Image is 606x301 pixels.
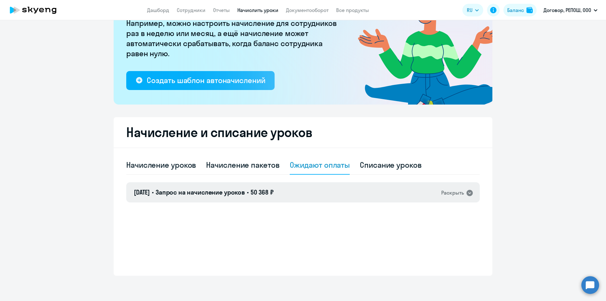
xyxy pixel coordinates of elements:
a: Документооборот [286,7,329,13]
button: Договор, РЕПОШ, ООО [540,3,601,18]
span: • [247,188,249,196]
button: Создать шаблон автоначислений [126,71,275,90]
h2: Начисление и списание уроков [126,125,480,140]
p: [PERSON_NAME] больше не придётся начислять вручную. Например, можно настроить начисление для сотр... [126,8,341,58]
p: Договор, РЕПОШ, ООО [544,6,591,14]
div: Ожидают оплаты [290,160,350,170]
img: balance [526,7,533,13]
a: Отчеты [213,7,230,13]
div: Списание уроков [360,160,422,170]
div: Начисление уроков [126,160,196,170]
button: RU [462,4,483,16]
div: Баланс [507,6,524,14]
a: Начислить уроки [237,7,278,13]
span: • [152,188,154,196]
div: Раскрыть [441,189,464,197]
span: Запрос на начисление уроков [156,188,245,196]
a: Дашборд [147,7,169,13]
a: Сотрудники [177,7,205,13]
a: Все продукты [336,7,369,13]
div: Начисление пакетов [206,160,279,170]
button: Балансbalance [503,4,537,16]
span: 50 368 ₽ [251,188,274,196]
div: Создать шаблон автоначислений [147,75,265,85]
span: RU [467,6,472,14]
span: [DATE] [134,188,150,196]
